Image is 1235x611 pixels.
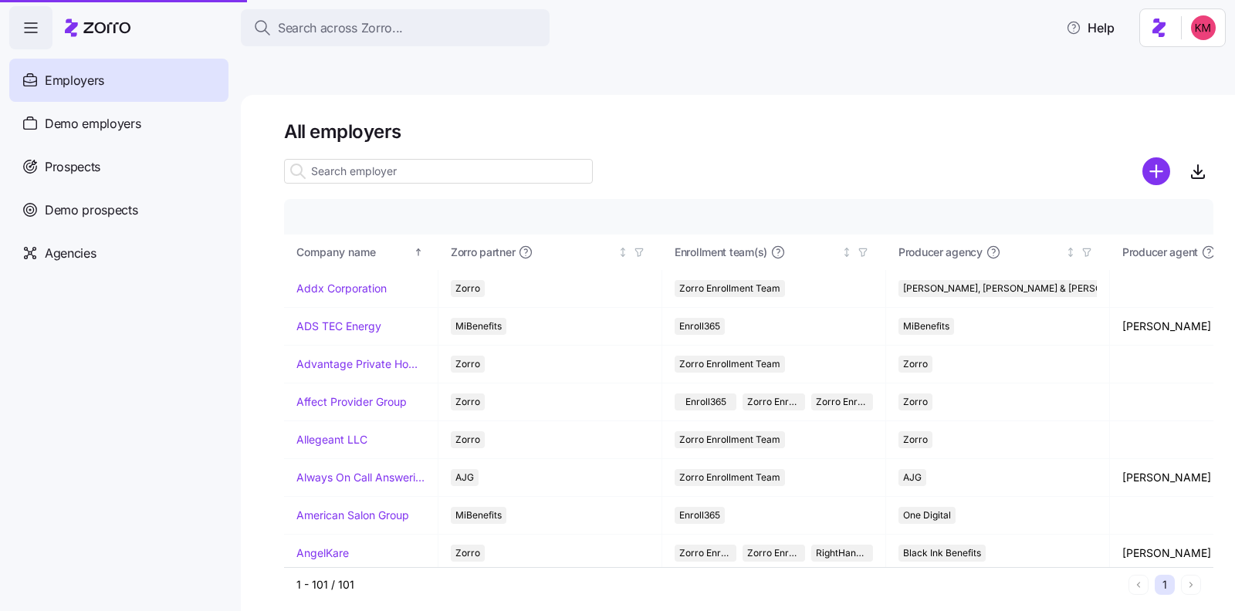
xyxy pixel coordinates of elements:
button: Search across Zorro... [241,9,550,46]
th: Company nameSorted ascending [284,235,438,270]
span: Zorro [903,356,928,373]
span: Zorro Enrollment Experts [816,393,868,410]
button: Previous page [1128,575,1149,595]
h1: All employers [284,120,1213,143]
a: Allegeant LLC [296,432,367,447]
a: Prospects [9,145,228,188]
span: Zorro [903,431,928,448]
span: RightHandMan Financial [816,545,868,562]
span: Producer agent [1122,245,1198,260]
span: [PERSON_NAME], [PERSON_NAME] & [PERSON_NAME] [903,280,1143,297]
svg: add icon [1142,157,1170,185]
span: Enroll365 [685,393,726,410]
span: MiBenefits [903,318,949,335]
input: Search employer [284,159,593,184]
span: Zorro Enrollment Experts [747,545,800,562]
span: Zorro [455,356,480,373]
span: AJG [455,469,474,486]
span: Zorro Enrollment Team [679,545,732,562]
th: Zorro partnerNot sorted [438,235,662,270]
span: Zorro Enrollment Team [679,356,780,373]
span: Employers [45,71,104,90]
a: Employers [9,59,228,102]
div: 1 - 101 / 101 [296,577,1122,592]
span: Zorro [455,431,480,448]
a: AngelKare [296,545,349,561]
button: Help [1054,12,1127,43]
span: AJG [903,469,922,486]
span: Zorro [455,393,480,410]
div: Not sorted [1065,247,1076,258]
span: Demo prospects [45,201,138,220]
span: Zorro partner [451,245,515,260]
a: Demo prospects [9,188,228,231]
span: Enrollment team(s) [675,245,767,260]
button: 1 [1155,575,1175,595]
span: MiBenefits [455,507,502,524]
span: Zorro [455,545,480,562]
a: American Salon Group [296,508,409,523]
span: Black Ink Benefits [903,545,981,562]
th: Enrollment team(s)Not sorted [662,235,886,270]
span: Agencies [45,244,96,263]
span: Zorro Enrollment Team [747,393,800,410]
span: Help [1066,19,1115,37]
span: MiBenefits [455,318,502,335]
span: Enroll365 [679,318,720,335]
a: Addx Corporation [296,281,387,296]
a: Affect Provider Group [296,394,407,410]
span: Producer agency [898,245,983,260]
a: ADS TEC Energy [296,319,381,334]
span: Enroll365 [679,507,720,524]
span: Zorro Enrollment Team [679,280,780,297]
span: Search across Zorro... [278,19,403,38]
span: One Digital [903,507,951,524]
a: Agencies [9,231,228,275]
span: Prospects [45,157,100,177]
div: Not sorted [841,247,852,258]
div: Sorted ascending [413,247,424,258]
a: Advantage Private Home Care [296,356,425,372]
button: Next page [1181,575,1201,595]
span: Zorro Enrollment Team [679,469,780,486]
div: Not sorted [617,247,628,258]
span: Zorro [903,393,928,410]
span: Demo employers [45,114,141,133]
img: 8fbd33f679504da1795a6676107ffb9e [1191,15,1216,40]
div: Company name [296,244,411,261]
span: Zorro Enrollment Team [679,431,780,448]
span: Zorro [455,280,480,297]
a: Always On Call Answering Service [296,470,425,485]
th: Producer agencyNot sorted [886,235,1110,270]
a: Demo employers [9,102,228,145]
